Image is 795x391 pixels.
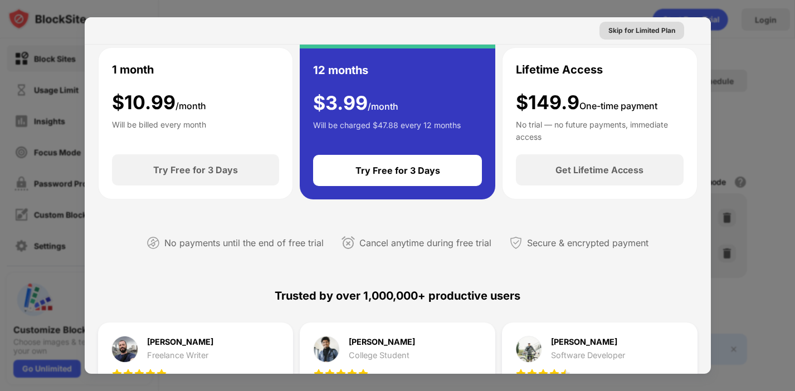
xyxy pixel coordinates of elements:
span: /month [175,100,206,111]
img: testimonial-purchase-1.jpg [111,336,138,363]
span: One-time payment [579,100,657,111]
img: star [358,368,369,379]
img: star [111,368,123,379]
img: not-paying [147,236,160,250]
img: secured-payment [509,236,523,250]
img: star [335,368,347,379]
div: Cancel anytime during free trial [359,235,491,251]
img: star [538,368,549,379]
div: [PERSON_NAME] [349,338,415,346]
img: star [549,368,560,379]
div: No trial — no future payments, immediate access [516,119,684,141]
img: star [156,368,167,379]
img: star [145,368,156,379]
div: $ 10.99 [112,91,206,114]
img: star [123,368,134,379]
div: 1 month [112,61,154,78]
div: Get Lifetime Access [555,164,643,175]
div: Skip for Limited Plan [608,25,675,36]
div: $ 3.99 [313,92,398,115]
img: star [347,368,358,379]
div: No payments until the end of free trial [164,235,324,251]
div: [PERSON_NAME] [551,338,625,346]
div: Trusted by over 1,000,000+ productive users [98,269,698,322]
div: $149.9 [516,91,657,114]
img: star [134,368,145,379]
div: College Student [349,351,415,360]
img: testimonial-purchase-2.jpg [313,336,340,363]
div: Try Free for 3 Days [153,164,238,175]
div: 12 months [313,62,368,79]
img: cancel-anytime [342,236,355,250]
div: Lifetime Access [516,61,603,78]
div: Try Free for 3 Days [355,165,440,176]
img: star [526,368,538,379]
img: star [515,368,526,379]
img: testimonial-purchase-3.jpg [515,336,542,363]
div: Software Developer [551,351,625,360]
div: [PERSON_NAME] [147,338,213,346]
div: Freelance Writer [147,351,213,360]
div: Secure & encrypted payment [527,235,648,251]
div: Will be charged $47.88 every 12 months [313,119,461,141]
span: /month [368,101,398,112]
img: star [313,368,324,379]
div: Will be billed every month [112,119,206,141]
img: star [560,368,571,379]
img: star [324,368,335,379]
